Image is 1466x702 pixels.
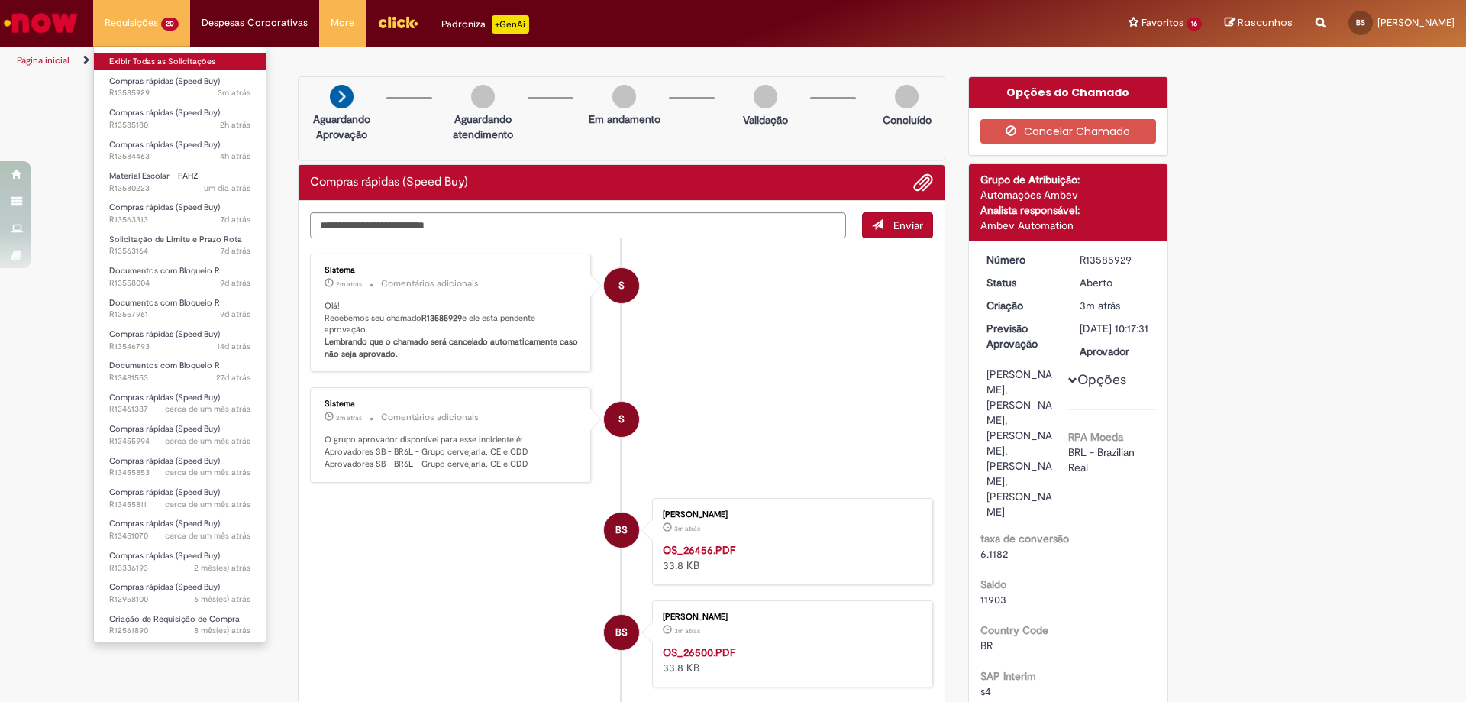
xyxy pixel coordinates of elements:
[109,518,220,529] span: Compras rápidas (Speed Buy)
[305,112,379,142] p: Aguardando Aprovação
[1068,344,1162,359] dt: Aprovador
[331,15,354,31] span: More
[165,403,250,415] span: cerca de um mês atrás
[330,85,354,108] img: arrow-next.png
[94,611,266,639] a: Aberto R12561890 : Criação de Requisição de Compra
[980,202,1157,218] div: Analista responsável:
[1080,321,1151,336] div: [DATE] 10:17:31
[615,614,628,651] span: BS
[980,577,1006,591] b: Saldo
[109,87,250,99] span: R13585929
[165,467,250,478] span: cerca de um mês atrás
[221,214,250,225] span: 7d atrás
[94,73,266,102] a: Aberto R13585929 : Compras rápidas (Speed Buy)
[446,112,520,142] p: Aguardando atendimento
[893,218,923,232] span: Enviar
[216,372,250,383] time: 04/09/2025 14:45:43
[1225,16,1293,31] a: Rascunhos
[663,543,735,557] a: OS_26456.PDF
[220,150,250,162] span: 4h atrás
[674,626,700,636] span: 3m atrás
[165,499,250,510] span: cerca de um mês atrás
[325,336,580,360] b: Lembrando que o chamado será cancelado automaticamente caso não seja aprovado.
[612,85,636,108] img: img-circle-grey.png
[94,168,266,196] a: Aberto R13580223 : Material Escolar - FAHZ
[604,402,639,437] div: System
[604,615,639,650] div: Beatriz Napoleao Santana
[674,524,700,533] time: 01/10/2025 13:17:25
[980,684,991,698] span: s4
[221,245,250,257] time: 24/09/2025 14:07:10
[109,467,250,479] span: R13455853
[421,312,462,324] b: R13585929
[674,524,700,533] span: 3m atrás
[218,87,250,99] span: 3m atrás
[218,87,250,99] time: 01/10/2025 13:17:32
[194,594,250,605] span: 6 mês(es) atrás
[377,11,418,34] img: click_logo_yellow_360x200.png
[109,76,220,87] span: Compras rápidas (Speed Buy)
[109,487,220,498] span: Compras rápidas (Speed Buy)
[165,435,250,447] time: 28/08/2025 09:03:42
[663,510,917,519] div: [PERSON_NAME]
[336,280,362,289] span: 2m atrás
[109,150,250,163] span: R13584463
[94,453,266,481] a: Aberto R13455853 : Compras rápidas (Speed Buy)
[109,277,250,290] span: R13558004
[980,623,1048,637] b: Country Code
[663,645,735,659] a: OS_26500.PDF
[663,542,917,573] div: 33.8 KB
[604,513,639,548] div: Beatriz Napoleao Santana
[220,119,250,131] span: 2h atrás
[980,218,1157,233] div: Ambev Automation
[109,594,250,606] span: R12958100
[325,266,579,275] div: Sistema
[975,275,1069,290] dt: Status
[980,187,1157,202] div: Automações Ambev
[862,212,933,238] button: Enviar
[336,280,362,289] time: 01/10/2025 13:17:43
[589,112,660,127] p: Em andamento
[94,579,266,607] a: Aberto R12958100 : Compras rápidas (Speed Buy)
[221,214,250,225] time: 24/09/2025 14:34:55
[94,548,266,576] a: Aberto R13336193 : Compras rápidas (Speed Buy)
[975,252,1069,267] dt: Número
[94,326,266,354] a: Aberto R13546793 : Compras rápidas (Speed Buy)
[165,467,250,478] time: 28/08/2025 08:47:33
[980,593,1006,607] span: 11903
[220,119,250,131] time: 01/10/2025 10:56:34
[743,112,788,128] p: Validação
[94,263,266,291] a: Aberto R13558004 : Documentos com Bloqueio R
[220,309,250,320] span: 9d atrás
[1080,252,1151,267] div: R13585929
[194,594,250,605] time: 17/04/2025 10:35:45
[94,137,266,165] a: Aberto R13584463 : Compras rápidas (Speed Buy)
[618,267,625,304] span: S
[663,613,917,622] div: [PERSON_NAME]
[194,625,250,636] span: 8 mês(es) atrás
[109,581,220,593] span: Compras rápidas (Speed Buy)
[109,202,220,213] span: Compras rápidas (Speed Buy)
[194,562,250,574] span: 2 mês(es) atrás
[310,212,846,238] textarea: Digite sua mensagem aqui...
[165,435,250,447] span: cerca de um mês atrás
[913,173,933,192] button: Adicionar anexos
[336,413,362,422] span: 2m atrás
[109,403,250,416] span: R13461387
[618,401,625,438] span: S
[94,484,266,513] a: Aberto R13455811 : Compras rápidas (Speed Buy)
[1080,299,1120,312] time: 01/10/2025 13:17:31
[1080,299,1120,312] span: 3m atrás
[94,357,266,386] a: Aberto R13481553 : Documentos com Bloqueio R
[109,139,220,150] span: Compras rápidas (Speed Buy)
[674,626,700,636] time: 01/10/2025 13:17:25
[109,435,250,448] span: R13455994
[105,15,158,31] span: Requisições
[441,15,529,34] div: Padroniza
[94,199,266,228] a: Aberto R13563313 : Compras rápidas (Speed Buy)
[94,390,266,418] a: Aberto R13461387 : Compras rápidas (Speed Buy)
[1238,15,1293,30] span: Rascunhos
[165,499,250,510] time: 28/08/2025 08:41:44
